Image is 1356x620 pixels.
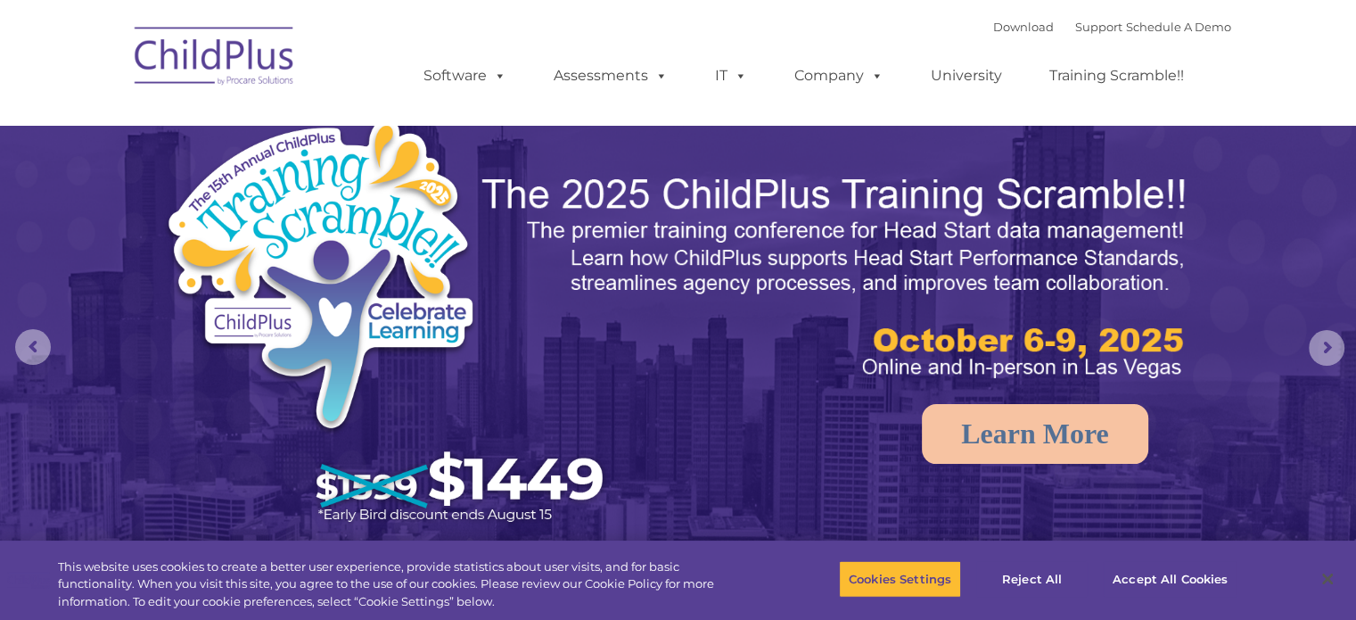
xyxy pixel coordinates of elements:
a: Support [1075,20,1122,34]
a: Learn More [922,404,1148,464]
button: Close [1308,559,1347,599]
img: ChildPlus by Procare Solutions [126,14,304,103]
button: Reject All [976,560,1088,598]
a: Schedule A Demo [1126,20,1231,34]
a: Software [406,58,524,94]
div: This website uses cookies to create a better user experience, provide statistics about user visit... [58,558,746,611]
a: Company [777,58,901,94]
span: Phone number [248,191,324,204]
a: University [913,58,1020,94]
a: Download [993,20,1054,34]
a: Assessments [536,58,686,94]
a: Training Scramble!! [1031,58,1202,94]
a: IT [697,58,765,94]
font: | [993,20,1231,34]
button: Cookies Settings [839,560,961,598]
button: Accept All Cookies [1103,560,1237,598]
span: Last name [248,118,302,131]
